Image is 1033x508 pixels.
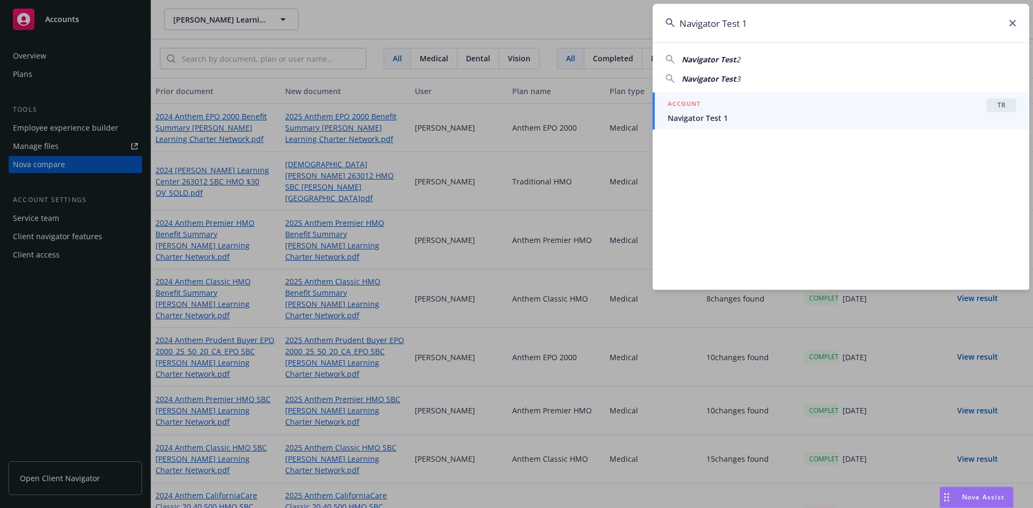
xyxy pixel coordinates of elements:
[940,487,953,507] div: Drag to move
[653,4,1029,42] input: Search...
[736,54,740,65] span: 2
[682,54,736,65] span: Navigator Test
[736,74,740,84] span: 3
[668,98,701,111] h5: ACCOUNT
[653,92,1029,130] a: ACCOUNTTRNavigator Test 1
[939,486,1014,508] button: Nova Assist
[668,112,1016,124] span: Navigator Test 1
[962,492,1004,502] span: Nova Assist
[682,74,736,84] span: Navigator Test
[990,101,1012,110] span: TR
